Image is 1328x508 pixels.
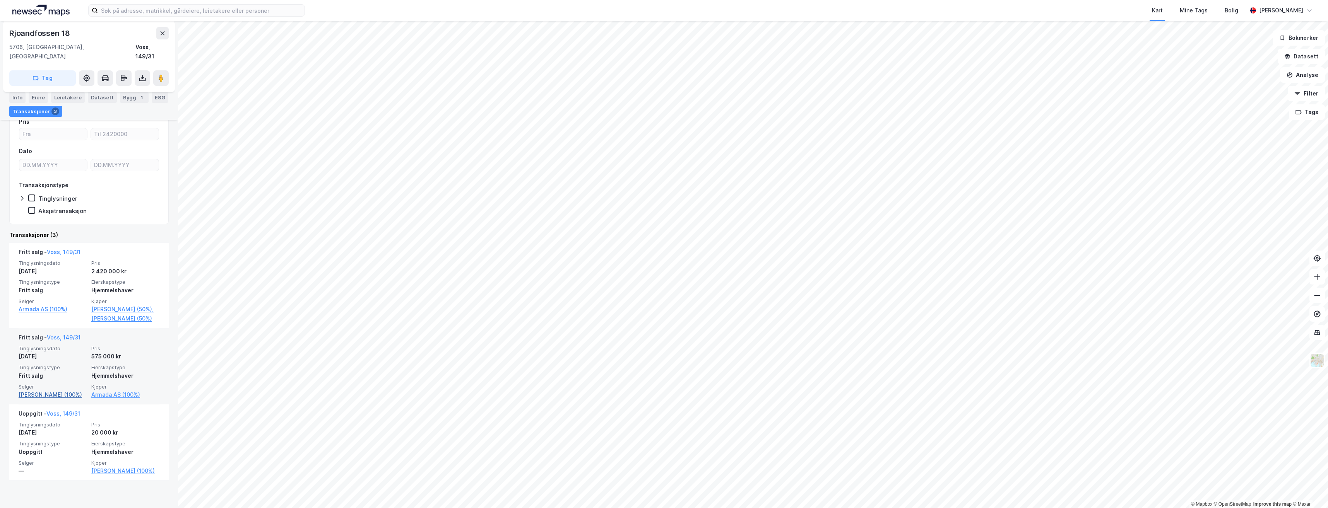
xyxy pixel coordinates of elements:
div: Hjemmelshaver [91,447,159,457]
div: [DATE] [19,428,87,437]
div: Rjoandfossen 18 [9,27,72,39]
iframe: Chat Widget [1289,471,1328,508]
div: Kart [1152,6,1163,15]
a: Armada AS (100%) [19,305,87,314]
span: Kjøper [91,384,159,390]
div: [DATE] [19,267,87,276]
span: Eierskapstype [91,440,159,447]
a: Voss, 149/31 [47,334,80,341]
div: 2 420 000 kr [91,267,159,276]
div: — [19,466,87,476]
button: Tag [9,70,76,86]
div: 3 [51,107,59,115]
div: Transaksjoner (3) [9,230,169,240]
button: Filter [1288,86,1325,101]
div: Fritt salg [19,371,87,380]
span: Tinglysningsdato [19,345,87,352]
span: Selger [19,298,87,305]
span: Pris [91,345,159,352]
div: 5706, [GEOGRAPHIC_DATA], [GEOGRAPHIC_DATA] [9,43,135,61]
span: Selger [19,460,87,466]
div: [PERSON_NAME] [1259,6,1303,15]
a: [PERSON_NAME] (100%) [19,390,87,399]
div: Mine Tags [1180,6,1208,15]
div: Leietakere [51,92,85,103]
span: Kjøper [91,298,159,305]
div: Fritt salg - [19,247,80,260]
span: Eierskapstype [91,364,159,371]
div: Aksjetransaksjon [38,207,87,215]
span: Tinglysningstype [19,279,87,285]
div: Transaksjoner [9,106,62,117]
span: Tinglysningstype [19,440,87,447]
span: Pris [91,260,159,266]
a: OpenStreetMap [1214,501,1251,507]
button: Analyse [1280,67,1325,83]
div: Voss, 149/31 [135,43,169,61]
a: [PERSON_NAME] (100%) [91,466,159,476]
div: Bolig [1225,6,1238,15]
span: Tinglysningsdato [19,421,87,428]
a: [PERSON_NAME] (50%), [91,305,159,314]
img: logo.a4113a55bc3d86da70a041830d287a7e.svg [12,5,70,16]
img: Z [1310,353,1325,368]
a: Voss, 149/31 [47,249,80,255]
button: Datasett [1278,49,1325,64]
div: Eiere [29,92,48,103]
div: Datasett [88,92,117,103]
span: Tinglysningstype [19,364,87,371]
div: Transaksjonstype [19,181,68,190]
a: Voss, 149/31 [46,410,80,417]
div: Dato [19,147,32,156]
a: Armada AS (100%) [91,390,159,399]
div: Pris [19,117,29,126]
div: Fritt salg - [19,333,80,345]
input: Fra [19,128,87,140]
div: Tinglysninger [38,195,77,202]
span: Tinglysningsdato [19,260,87,266]
div: Uoppgitt [19,447,87,457]
span: Selger [19,384,87,390]
input: DD.MM.YYYY [19,159,87,171]
a: [PERSON_NAME] (50%) [91,314,159,323]
div: [DATE] [19,352,87,361]
input: Til 2420000 [91,128,159,140]
div: Bygg [120,92,149,103]
div: Info [9,92,26,103]
div: Hjemmelshaver [91,371,159,380]
button: Tags [1289,104,1325,120]
div: 575 000 kr [91,352,159,361]
span: Kjøper [91,460,159,466]
input: Søk på adresse, matrikkel, gårdeiere, leietakere eller personer [98,5,305,16]
div: 20 000 kr [91,428,159,437]
a: Mapbox [1191,501,1212,507]
span: Eierskapstype [91,279,159,285]
input: DD.MM.YYYY [91,159,159,171]
button: Bokmerker [1273,30,1325,46]
div: Hjemmelshaver [91,286,159,295]
div: Fritt salg [19,286,87,295]
div: Uoppgitt - [19,409,80,421]
div: ESG [152,92,168,103]
div: 1 [138,94,145,101]
span: Pris [91,421,159,428]
a: Improve this map [1253,501,1292,507]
